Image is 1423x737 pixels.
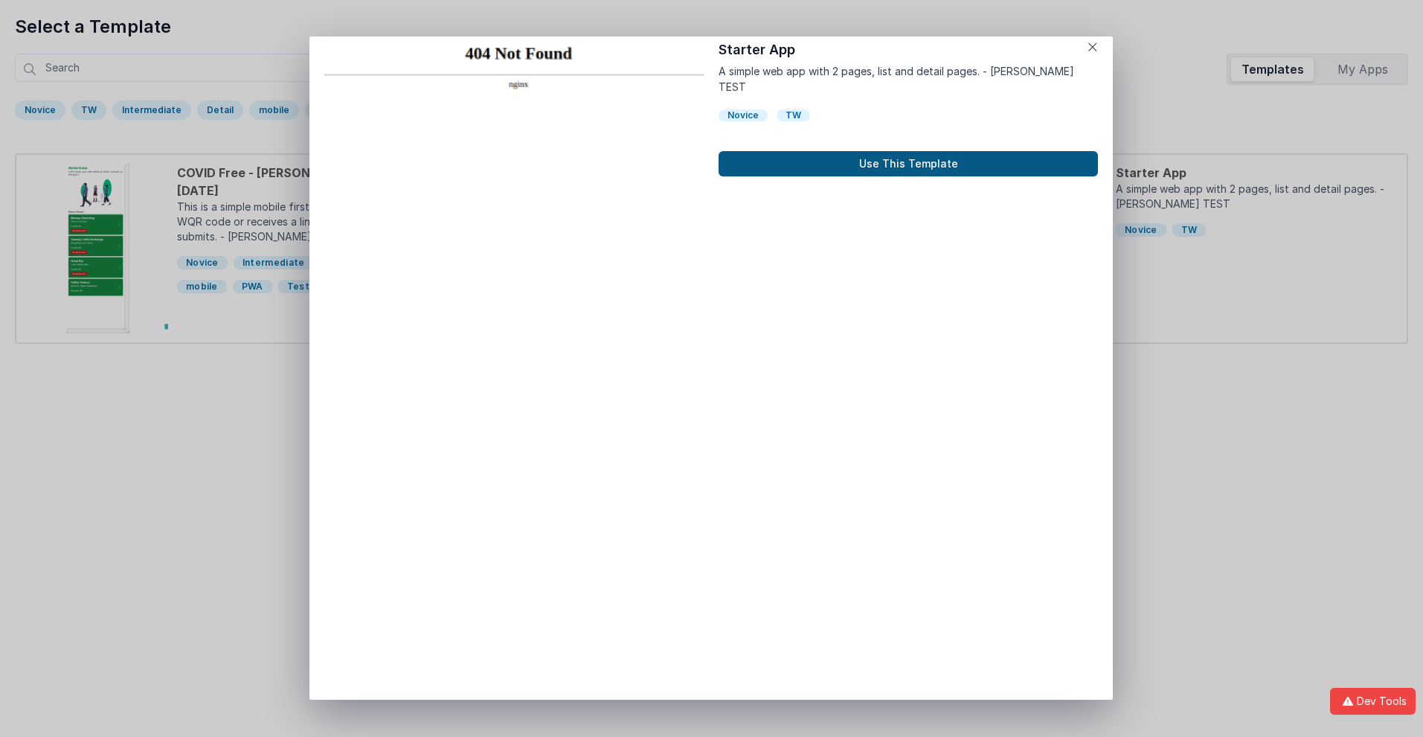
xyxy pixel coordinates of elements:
h1: Starter App [719,39,1098,60]
p: A simple web app with 2 pages, list and detail pages. - [PERSON_NAME] TEST [719,63,1098,95]
div: TW [777,109,810,121]
button: Use This Template [719,151,1098,176]
div: Novice [719,109,768,121]
button: Dev Tools [1330,688,1416,715]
